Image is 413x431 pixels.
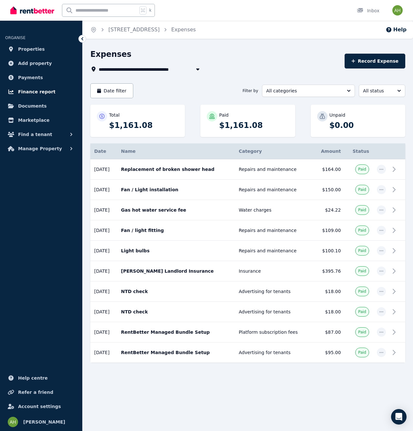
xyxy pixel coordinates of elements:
td: $100.10 [313,241,345,261]
button: Manage Property [5,142,77,155]
p: RentBetter Managed Bundle Setup [121,349,231,356]
span: Manage Property [18,145,62,152]
td: $24.22 [313,200,345,220]
span: Paid [358,248,366,253]
div: Inbox [357,7,379,14]
button: All categories [262,85,355,97]
a: Help centre [5,372,77,384]
td: Insurance [235,261,313,281]
td: Advertising for tenants [235,281,313,302]
td: [DATE] [90,261,117,281]
p: RentBetter Managed Bundle Setup [121,329,231,335]
span: ORGANISE [5,36,25,40]
td: [DATE] [90,281,117,302]
span: Help centre [18,374,48,382]
span: Paid [358,268,366,274]
button: Date filter [90,83,133,98]
span: Paid [358,350,366,355]
a: Payments [5,71,77,84]
td: Repairs and maintenance [235,159,313,180]
td: $109.00 [313,220,345,241]
p: $1,161.08 [109,120,178,131]
a: Marketplace [5,114,77,127]
td: [DATE] [90,302,117,322]
span: Marketplace [18,116,49,124]
td: [DATE] [90,180,117,200]
span: All status [363,88,392,94]
td: $87.00 [313,322,345,342]
p: Total [109,112,120,118]
td: Repairs and maintenance [235,241,313,261]
th: Status [345,143,373,159]
span: Find a tenant [18,131,52,138]
td: [DATE] [90,159,117,180]
td: Advertising for tenants [235,342,313,363]
span: Documents [18,102,47,110]
span: Paid [358,289,366,294]
p: Paid [219,112,228,118]
span: Add property [18,59,52,67]
td: $164.00 [313,159,345,180]
a: Refer a friend [5,386,77,399]
p: NTD check [121,288,231,295]
span: [PERSON_NAME] [23,418,65,426]
a: Properties [5,43,77,56]
span: Filter by [243,88,258,93]
span: Paid [358,167,366,172]
span: Payments [18,74,43,81]
th: Category [235,143,313,159]
a: Expenses [171,26,196,33]
td: $18.00 [313,302,345,322]
img: Alan Heywood [8,417,18,427]
th: Amount [313,143,345,159]
p: Unpaid [329,112,345,118]
span: Refer a friend [18,388,53,396]
td: $395.76 [313,261,345,281]
p: Light bulbs [121,247,231,254]
td: [DATE] [90,342,117,363]
a: Account settings [5,400,77,413]
td: [DATE] [90,322,117,342]
button: Help [386,26,407,34]
span: Account settings [18,403,61,410]
nav: Breadcrumb [83,21,204,39]
span: Paid [358,228,366,233]
span: Paid [358,207,366,213]
td: [DATE] [90,200,117,220]
p: Fan / light fitting [121,227,231,234]
p: NTD check [121,309,231,315]
a: Finance report [5,85,77,98]
button: Record Expense [345,54,405,68]
a: Documents [5,100,77,112]
td: $18.00 [313,281,345,302]
span: k [149,8,151,13]
td: $150.00 [313,180,345,200]
p: Fan / Light installation [121,186,231,193]
td: Water charges [235,200,313,220]
td: Platform subscription fees [235,322,313,342]
div: Open Intercom Messenger [391,409,407,425]
p: Gas hot water service fee [121,207,231,213]
img: Alan Heywood [392,5,403,16]
p: $0.00 [329,120,399,131]
button: Find a tenant [5,128,77,141]
p: [PERSON_NAME] Landlord Insurance [121,268,231,274]
span: Properties [18,45,45,53]
span: Paid [358,330,366,335]
span: Finance report [18,88,55,96]
td: Repairs and maintenance [235,180,313,200]
img: RentBetter [10,5,54,15]
a: Add property [5,57,77,70]
td: [DATE] [90,220,117,241]
td: Advertising for tenants [235,302,313,322]
button: All status [359,85,405,97]
td: Repairs and maintenance [235,220,313,241]
th: Date [90,143,117,159]
span: All categories [266,88,342,94]
p: $1,161.08 [219,120,288,131]
span: Paid [358,187,366,192]
a: [STREET_ADDRESS] [108,26,160,33]
td: [DATE] [90,241,117,261]
td: $95.00 [313,342,345,363]
p: Replacement of broken shower head [121,166,231,173]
